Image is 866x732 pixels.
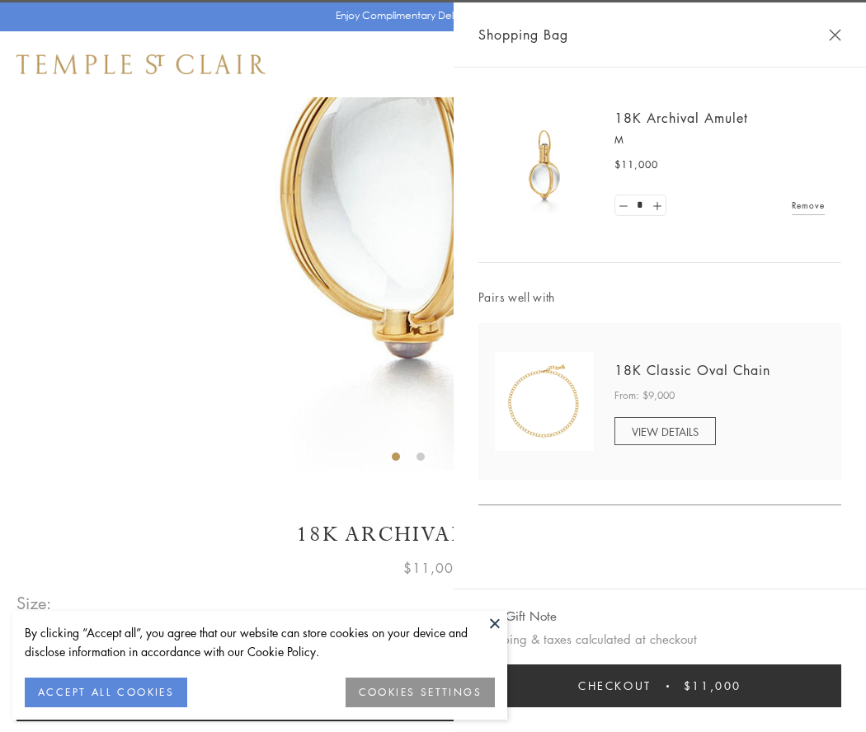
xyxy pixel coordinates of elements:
[614,109,748,127] a: 18K Archival Amulet
[16,589,53,617] span: Size:
[16,520,850,549] h1: 18K Archival Amulet
[478,629,841,650] p: Shipping & taxes calculated at checkout
[615,195,632,216] a: Set quantity to 0
[336,7,523,24] p: Enjoy Complimentary Delivery & Returns
[495,352,594,451] img: N88865-OV18
[614,132,825,148] p: M
[346,678,495,707] button: COOKIES SETTINGS
[25,623,495,661] div: By clicking “Accept all”, you agree that our website can store cookies on your device and disclos...
[478,664,841,707] button: Checkout $11,000
[614,361,770,379] a: 18K Classic Oval Chain
[648,195,665,216] a: Set quantity to 2
[632,424,699,439] span: VIEW DETAILS
[478,606,557,626] button: Add Gift Note
[614,387,675,404] span: From: $9,000
[614,157,658,173] span: $11,000
[25,678,187,707] button: ACCEPT ALL COOKIES
[403,557,463,579] span: $11,000
[829,29,841,41] button: Close Shopping Bag
[578,677,652,695] span: Checkout
[16,54,266,74] img: Temple St. Clair
[478,288,841,307] span: Pairs well with
[792,196,825,214] a: Remove
[478,24,568,45] span: Shopping Bag
[614,417,716,445] a: VIEW DETAILS
[684,677,741,695] span: $11,000
[495,115,594,214] img: 18K Archival Amulet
